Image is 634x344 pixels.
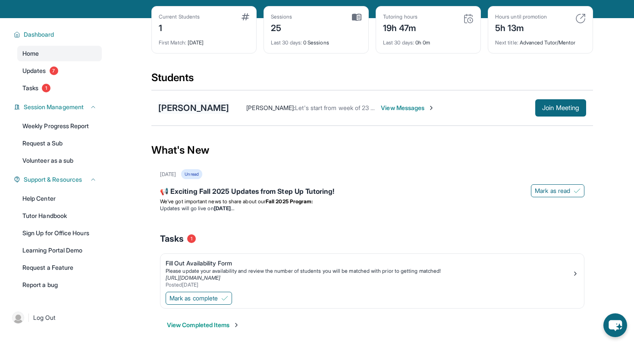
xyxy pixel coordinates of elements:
[17,208,102,224] a: Tutor Handbook
[160,233,184,245] span: Tasks
[271,20,292,34] div: 25
[381,104,435,112] span: View Messages
[22,49,39,58] span: Home
[383,13,417,20] div: Tutoring hours
[214,205,234,211] strong: [DATE]
[167,321,240,329] button: View Completed Items
[271,13,292,20] div: Sessions
[17,63,102,79] a: Updates7
[17,46,102,61] a: Home
[242,13,249,20] img: card
[17,225,102,241] a: Sign Up for Office Hours
[531,184,584,197] button: Mark as read
[160,171,176,178] div: [DATE]
[495,34,586,46] div: Advanced Tutor/Mentor
[271,39,302,46] span: Last 30 days :
[574,187,581,194] img: Mark as read
[22,66,46,75] span: Updates
[151,131,593,169] div: What's New
[17,118,102,134] a: Weekly Progress Report
[159,34,249,46] div: [DATE]
[17,191,102,206] a: Help Center
[42,84,50,92] span: 1
[24,175,82,184] span: Support & Resources
[535,186,570,195] span: Mark as read
[495,20,547,34] div: 5h 13m
[428,104,435,111] img: Chevron-Right
[22,84,38,92] span: Tasks
[166,281,572,288] div: Posted [DATE]
[166,275,220,281] a: [URL][DOMAIN_NAME]
[221,295,228,302] img: Mark as complete
[24,103,84,111] span: Session Management
[159,20,200,34] div: 1
[12,312,24,324] img: user-img
[159,39,186,46] span: First Match :
[50,66,58,75] span: 7
[542,105,579,110] span: Join Meeting
[151,71,593,90] div: Students
[383,20,417,34] div: 19h 47m
[17,153,102,168] a: Volunteer as a sub
[271,34,361,46] div: 0 Sessions
[181,169,202,179] div: Unread
[17,277,102,293] a: Report a bug
[20,175,97,184] button: Support & Resources
[33,313,56,322] span: Log Out
[295,104,388,111] span: Let's start from week of 23 please
[463,13,474,24] img: card
[160,186,584,198] div: 📢 Exciting Fall 2025 Updates from Step Up Tutoring!
[246,104,295,111] span: [PERSON_NAME] :
[352,13,361,21] img: card
[159,13,200,20] div: Current Students
[187,234,196,243] span: 1
[20,103,97,111] button: Session Management
[158,102,229,114] div: [PERSON_NAME]
[535,99,586,117] button: Join Meeting
[160,205,584,212] li: Updates will go live on
[383,39,414,46] span: Last 30 days :
[28,312,30,323] span: |
[383,34,474,46] div: 0h 0m
[575,13,586,24] img: card
[603,313,627,337] button: chat-button
[266,198,313,205] strong: Fall 2025 Program:
[166,259,572,268] div: Fill Out Availability Form
[20,30,97,39] button: Dashboard
[9,308,102,327] a: |Log Out
[160,198,266,205] span: We’ve got important news to share about our
[17,260,102,275] a: Request a Feature
[24,30,54,39] span: Dashboard
[495,13,547,20] div: Hours until promotion
[17,136,102,151] a: Request a Sub
[166,268,572,275] div: Please update your availability and review the number of students you will be matched with prior ...
[160,254,584,290] a: Fill Out Availability FormPlease update your availability and review the number of students you w...
[17,80,102,96] a: Tasks1
[166,292,232,305] button: Mark as complete
[169,294,218,303] span: Mark as complete
[495,39,518,46] span: Next title :
[17,243,102,258] a: Learning Portal Demo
